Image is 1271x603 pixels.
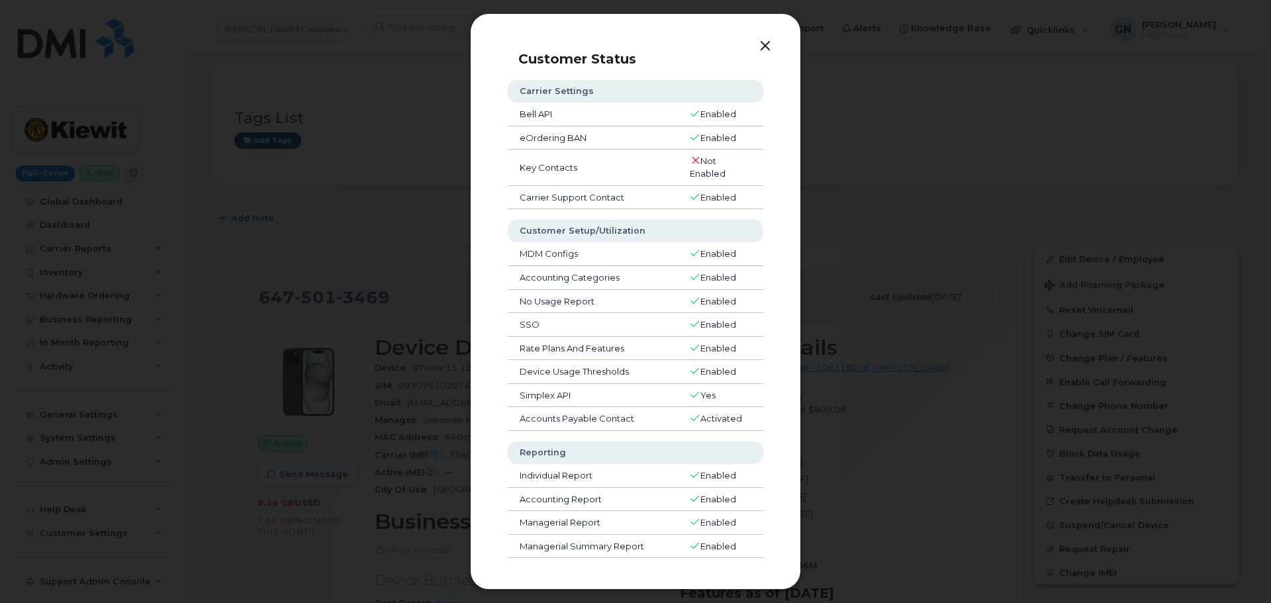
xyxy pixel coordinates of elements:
[700,366,736,377] span: Enabled
[700,564,736,575] span: Enabled
[508,80,763,103] th: Carrier Settings
[700,272,736,283] span: Enabled
[700,109,736,119] span: Enabled
[700,470,736,481] span: Enabled
[700,319,736,330] span: Enabled
[700,541,736,551] span: Enabled
[508,266,678,290] td: Accounting Categories
[690,156,726,179] span: Not Enabled
[508,150,678,185] td: Key Contacts
[508,220,763,242] th: Customer Setup/Utilization
[508,407,678,431] td: Accounts Payable Contact
[508,126,678,150] td: eOrdering BAN
[508,337,678,361] td: Rate Plans And Features
[508,103,678,126] td: Bell API
[1213,545,1261,593] iframe: Messenger Launcher
[508,186,678,210] td: Carrier Support Contact
[508,441,763,464] th: Reporting
[508,558,678,582] td: Executive Summary Report
[700,296,736,306] span: Enabled
[508,313,678,337] td: SSO
[700,494,736,504] span: Enabled
[700,413,742,424] span: Activated
[508,464,678,488] td: Individual Report
[508,511,678,535] td: Managerial Report
[508,535,678,559] td: Managerial Summary Report
[700,517,736,528] span: Enabled
[508,290,678,314] td: No Usage Report
[700,343,736,353] span: Enabled
[700,390,716,400] span: Yes
[700,192,736,203] span: Enabled
[700,248,736,259] span: Enabled
[518,51,777,67] p: Customer Status
[508,488,678,512] td: Accounting Report
[508,360,678,384] td: Device Usage Thresholds
[508,384,678,408] td: Simplex API
[508,242,678,266] td: MDM Configs
[700,132,736,143] span: Enabled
